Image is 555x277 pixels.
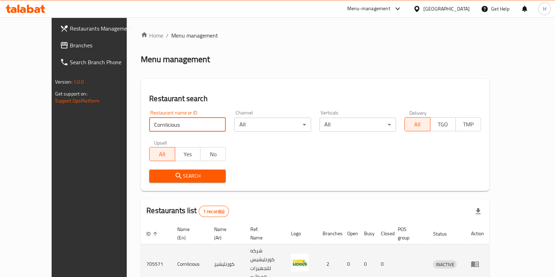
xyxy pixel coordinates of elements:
span: All [152,149,172,159]
span: TGO [433,119,453,130]
button: Search [149,170,226,183]
img: Cornlicious [291,254,309,271]
h2: Restaurants list [146,205,229,217]
th: Busy [358,223,375,244]
button: TMP [455,117,481,131]
div: [GEOGRAPHIC_DATA] [423,5,470,13]
span: Restaurants Management [70,24,139,33]
span: Ref. Name [250,225,277,242]
div: INACTIVE [433,260,457,269]
span: All [408,119,427,130]
th: Logo [285,223,317,244]
div: Menu [471,260,484,268]
span: 1.0.0 [73,77,84,86]
span: Branches [70,41,139,50]
span: Search [155,172,220,180]
span: 1 record(s) [199,208,229,215]
a: Search Branch Phone [54,54,144,71]
span: ID [146,230,160,238]
input: Search for restaurant name or ID.. [149,118,226,132]
button: Yes [175,147,200,161]
th: Branches [317,223,342,244]
button: All [404,117,430,131]
span: Status [433,230,456,238]
th: Open [342,223,358,244]
span: POS group [398,225,419,242]
th: Closed [375,223,392,244]
span: Menu management [171,31,218,40]
span: Version: [55,77,72,86]
span: INACTIVE [433,260,457,269]
a: Support.OpsPlatform [55,96,100,105]
h2: Restaurant search [149,93,481,104]
a: Branches [54,37,144,54]
button: All [149,147,175,161]
span: Get support on: [55,89,87,98]
span: Name (En) [177,225,200,242]
th: Action [465,223,489,244]
li: / [166,31,169,40]
span: No [203,149,223,159]
span: Search Branch Phone [70,58,139,66]
a: Restaurants Management [54,20,144,37]
a: Home [141,31,163,40]
span: Name (Ar) [214,225,236,242]
label: Upsell [154,140,167,145]
div: All [234,118,311,132]
span: H [543,5,546,13]
label: Delivery [409,110,427,115]
button: TGO [430,117,456,131]
nav: breadcrumb [141,31,489,40]
h2: Menu management [141,54,210,65]
button: No [200,147,226,161]
div: All [319,118,396,132]
div: Export file [470,203,487,220]
div: Menu-management [347,5,390,13]
span: TMP [458,119,478,130]
div: Total records count [199,206,229,217]
span: Yes [178,149,198,159]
